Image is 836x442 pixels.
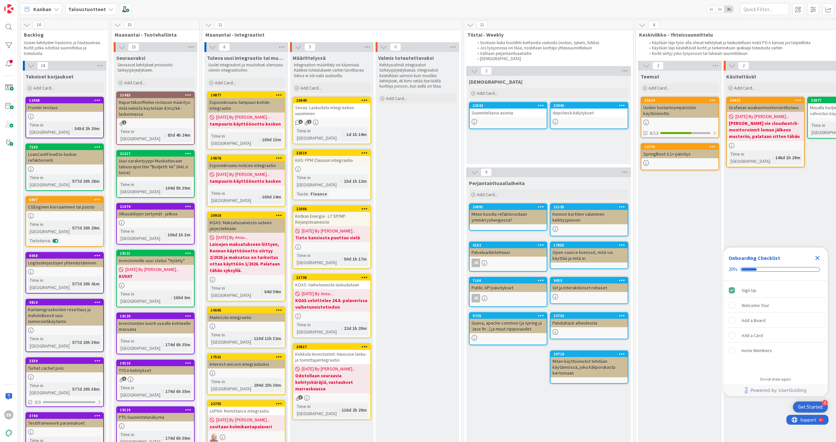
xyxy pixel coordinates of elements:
span: 1 [122,120,126,125]
span: Add Card... [477,192,498,197]
div: 15702 [554,314,628,318]
div: Logituskirjastojen yhtenäistäminen [26,259,103,267]
div: 19121 [120,251,194,256]
div: 21483 [120,93,194,97]
div: Time in [GEOGRAPHIC_DATA] [119,128,165,142]
a: 15614Uuden tuotantoympäristön käyttöönotto8/13 [641,97,719,138]
div: Kantamigraatioiden resettaus ja mahdollisesti uusi numerointikäytäntö [26,305,103,326]
div: 6807 [29,197,103,202]
div: 19877 [208,92,285,98]
span: : [251,335,252,342]
span: [DATE] By [PERSON_NAME]... [216,114,270,121]
span: : [262,288,263,295]
b: tampuurin käyttöönotto kesken [210,121,283,127]
a: 7103LoanCashFlowDto-luokan refaktorointiTime in [GEOGRAPHIC_DATA]:577d 20h 28m [25,144,104,191]
div: 19120 [117,313,194,319]
span: Add Card... [477,90,498,96]
a: 22510KAS: FPM Clausion integraatioTime in [GEOGRAPHIC_DATA]:15d 1h 12mTuote:Finance [293,149,371,200]
a: 21217Uusi saraketyyppi Muokattavaan talousraporttiin "Budjetti: kk" (NAL:n toive)Time in [GEOGRAP... [116,150,195,198]
div: Turhat cachet pois [26,364,103,372]
a: 19121Investoinnille uusi status "Hylätty"[DATE] By [PERSON_NAME]...KUVATTime in [GEOGRAPHIC_DATA]... [116,250,195,307]
span: 1 [298,120,303,124]
span: [DATE] By Ansu... [302,290,333,297]
div: 20432 [727,97,804,103]
span: Add Card... [33,85,54,91]
div: Time in [GEOGRAPHIC_DATA] [119,290,171,305]
span: : [259,193,260,200]
span: : [341,255,342,263]
div: 22510KAS: FPM Clausion integraatio [293,150,370,164]
div: 160d 6m [172,294,192,301]
div: 7166Public API päivitykset [470,278,547,292]
div: 4152 [473,243,547,247]
span: 1 [307,120,312,124]
div: Miten koodia refaktoroidaan ymmärryshengessä? [470,210,547,224]
div: Tuote [295,190,308,197]
div: 20432 [730,98,804,103]
div: Add a Card is incomplete. [726,328,825,343]
div: Uusi saraketyyppi Muokattavaan talousraporttiin "Budjetti: kk" (NAL:n toive) [117,157,194,177]
a: 4810Kantamigraatioiden resettaus ja mahdollisesti uusi numerointikäytäntöTime in [GEOGRAPHIC_DATA... [25,299,104,352]
div: Grafanan asiakasmonitorointilistaus [727,103,804,112]
span: Add Card... [124,80,145,86]
a: 21708KOAS: Vaihetunniste laskudataan[DATE] By Ansu...KOAS selvittelee 24.8. palaverissa vaihetunn... [293,274,371,338]
a: 9653Git ja interaktiiviset rebaset [550,277,628,304]
div: Sevas: Laskudata integraation uusiminen [293,103,370,118]
a: 20891Miten koodia refaktoroidaan ymmärryshengessä? [469,203,547,231]
a: 2339Turhat cachet poisTime in [GEOGRAPHIC_DATA]:577d 20h 38m0/3 [25,357,104,407]
a: 21135Kennon korttien valuminen kehitysjonoon [550,203,628,236]
div: Time in [GEOGRAPHIC_DATA] [295,127,344,142]
div: 169d 14m [260,193,283,200]
div: Open source lisenssit, mitä voi käyttää ja mitä ei [551,248,628,263]
div: 4152 [470,242,547,248]
div: Git ja interaktiiviset rebaset [551,283,628,292]
a: 10776SpringBoot 3.1+ päivitys [641,143,719,170]
div: depcheck-hälytykset [551,109,628,117]
a: 21483Raporttikonffeihin rivitason määritys: mitä neliöitä käytetään €/m2/kk-laskennassaTime in [G... [116,92,195,145]
div: 9653 [554,278,628,283]
div: Time in [GEOGRAPHIC_DATA] [210,190,259,204]
b: Taloustuotteet [68,6,106,12]
div: 15614Uuden tuotantoympäristön käyttöönotto [641,97,718,118]
div: 19116TYS:n kehitykset [117,360,194,375]
div: 50d 1h 17m [342,255,368,263]
div: Espoonkruunu notices-integraatio [208,161,285,170]
div: Time in [GEOGRAPHIC_DATA] [295,252,341,266]
span: [DATE] By [PERSON_NAME]... [302,228,355,234]
div: 15d 1h 12m [342,178,368,185]
div: 577d 20h 29m [71,224,101,231]
div: KOAS: Maksatusaineisto uuteen järjestelmään [208,218,285,233]
input: Quick Filter... [740,3,789,15]
a: 20718Miten käyttöönotot tehdään käytännössä, joku käliporukasta kertomaan [550,350,628,384]
div: 20649Sevas: Laskudata integraation uusiminen [293,97,370,118]
div: 21708 [293,275,370,280]
div: 7103LoanCashFlowDto-luokan refaktorointi [26,144,103,164]
div: Guava, apache common (ja spring ja Java 9+...) ja muut riippuvuudet [470,319,547,333]
div: SpringBoot 3.1+ päivitys [641,150,718,158]
span: [DATE] By [PERSON_NAME]... [125,266,179,273]
div: Time in [GEOGRAPHIC_DATA] [119,181,163,195]
div: JK [472,259,480,267]
div: Frontin testaus [26,103,103,112]
div: 22592Suunniteltavia asioita [470,103,547,117]
div: 17855Open source lisenssit, mitä voi käyttää ja mitä ei [551,242,628,263]
div: 21217Uusi saraketyyppi Muokattavaan talousraporttiin "Budjetti: kk" (NAL:n toive) [117,151,194,177]
div: 19120 [120,314,194,318]
div: 21217 [120,151,194,156]
div: 4810Kantamigraatioiden resettaus ja mahdollisesti uusi numerointikäytäntö [26,299,103,326]
div: 20718 [554,352,628,356]
div: 6068Logituskirjastojen yhtenäistäminen [26,253,103,267]
a: 12468Frontin testausTime in [GEOGRAPHIC_DATA]:543d 2h 20m [25,97,104,138]
div: JK [470,259,547,267]
span: : [259,136,260,143]
div: Public API päivitykset [470,283,547,292]
a: 19120Investointien luonti usealle kohteelle massanaTime in [GEOGRAPHIC_DATA]:174d 6h 35m [116,313,195,354]
div: Sign Up [742,286,756,294]
div: Invite Members is incomplete. [726,343,825,358]
div: Finance [309,190,329,197]
div: 22592 [470,103,547,109]
div: CGEnginen korvaaminen tai poisto [26,203,103,211]
div: 20649 [293,97,370,103]
div: Time in [GEOGRAPHIC_DATA] [729,150,773,165]
div: 21483 [117,92,194,98]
